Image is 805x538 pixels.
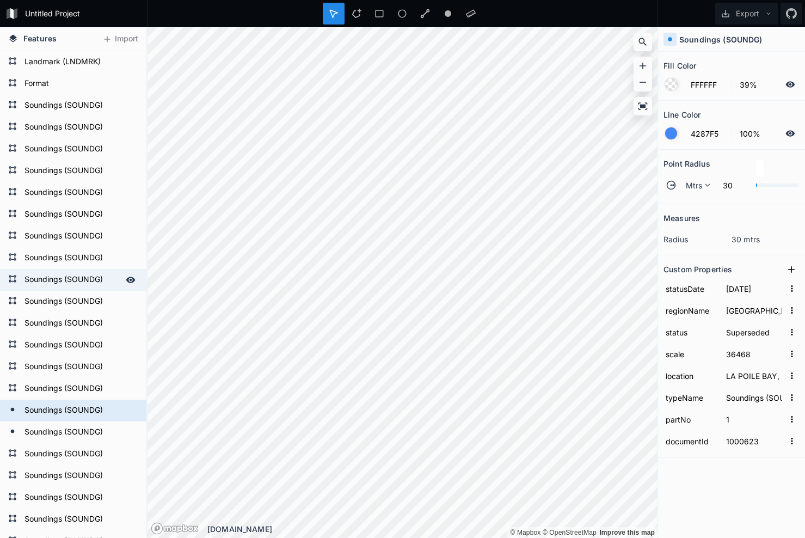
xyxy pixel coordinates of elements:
h2: Custom Properties [663,261,732,278]
div: [DOMAIN_NAME] [207,523,657,535]
input: Name [663,346,718,362]
a: OpenStreetMap [543,529,597,536]
input: Name [663,280,718,297]
input: 0 [716,179,751,192]
a: Mapbox [510,529,540,536]
h2: Point Radius [663,155,710,172]
input: Empty [724,368,784,384]
input: Empty [724,433,784,449]
h2: Line Color [663,106,700,123]
h2: Measures [663,210,700,227]
input: Empty [724,280,784,297]
input: Empty [724,324,784,340]
a: Mapbox logo [151,522,199,535]
input: Name [663,389,718,406]
span: Mtrs [686,180,703,191]
input: Empty [724,389,784,406]
span: Features [23,33,57,44]
input: Empty [724,302,784,319]
input: Name [663,324,718,340]
input: Name [663,411,718,427]
button: Export [715,3,778,25]
input: Empty [724,411,784,427]
h2: Fill Color [663,57,696,74]
input: Empty [724,346,784,362]
a: Map feedback [599,529,655,536]
input: Name [663,302,718,319]
dd: 30 mtrs [732,234,800,245]
dt: radius [663,234,732,245]
input: Name [663,433,718,449]
button: Import [97,30,144,48]
input: Name [663,368,718,384]
h4: Soundings (SOUNDG) [679,34,763,45]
